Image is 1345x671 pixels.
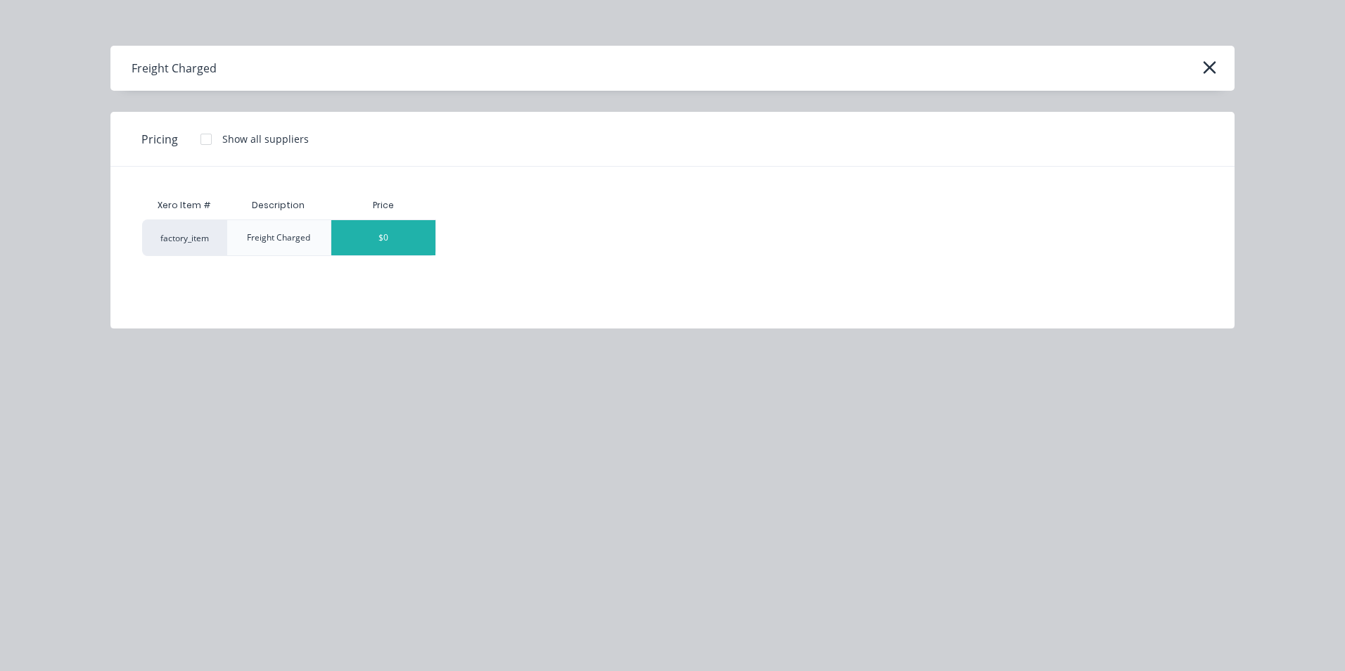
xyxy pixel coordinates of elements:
div: Description [241,188,316,223]
div: Xero Item # [142,191,227,219]
div: Price [331,191,436,219]
div: $0 [331,220,435,255]
span: Pricing [141,131,178,148]
div: Freight Charged [247,231,310,244]
div: Show all suppliers [222,132,309,146]
div: factory_item [142,219,227,256]
div: Freight Charged [132,60,217,77]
